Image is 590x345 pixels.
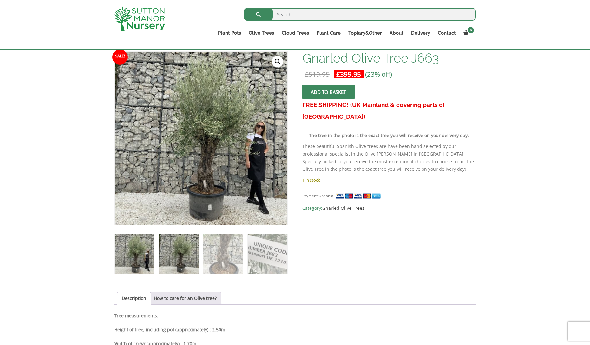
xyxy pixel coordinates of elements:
h3: FREE SHIPPING! (UK Mainland & covering parts of [GEOGRAPHIC_DATA]) [302,99,476,123]
img: payment supported [335,193,383,199]
span: £ [305,70,309,79]
a: Contact [434,29,460,37]
bdi: 519.95 [305,70,330,79]
a: How to care for an Olive tree? [154,292,217,304]
span: Sale! [112,50,128,65]
a: Cloud Trees [278,29,313,37]
span: Category: [302,204,476,212]
img: Gnarled Olive Tree J663 - Image 3 [203,234,243,274]
strong: The tree in the photo is the exact tree you will receive on your delivery day. [309,132,469,138]
img: Gnarled Olive Tree J663 [115,234,154,274]
bdi: 399.95 [336,70,361,79]
a: View full-screen image gallery [272,56,283,67]
img: Gnarled Olive Tree J663 - Image 2 [159,234,199,274]
img: Gnarled Olive Tree J663 - Image 4 [248,234,287,274]
a: Plant Pots [214,29,245,37]
button: Add to basket [302,85,355,99]
img: logo [114,6,165,31]
span: £ [336,70,340,79]
a: About [386,29,407,37]
small: Payment Options: [302,193,333,198]
a: Olive Trees [245,29,278,37]
a: 0 [460,29,476,37]
a: Gnarled Olive Trees [322,205,364,211]
b: Height of tree, including pot (approximately) : 2.50m [114,327,225,333]
input: Search... [244,8,476,21]
p: 1 in stock [302,176,476,184]
a: Topiary&Other [344,29,386,37]
strong: Tree measurements: [114,313,158,319]
a: Delivery [407,29,434,37]
h1: Gnarled Olive Tree J663 [302,51,476,65]
span: (23% off) [365,70,392,79]
a: Plant Care [313,29,344,37]
p: These beautiful Spanish Olive trees are have been hand selected by our professional specialist in... [302,143,476,173]
a: Description [122,292,146,304]
span: 0 [468,27,474,33]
